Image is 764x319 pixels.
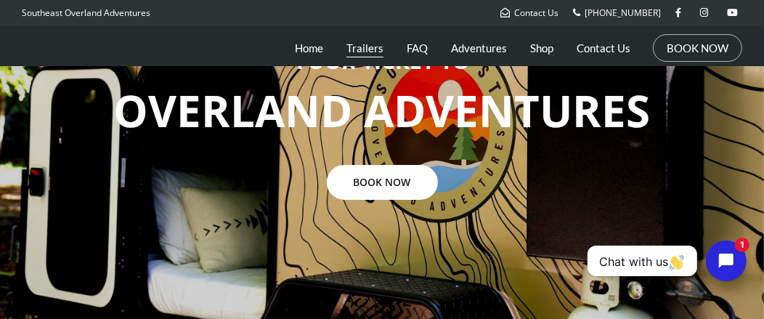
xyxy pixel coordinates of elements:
[500,7,558,19] a: Contact Us
[514,7,558,19] span: Contact Us
[577,30,630,66] a: Contact Us
[346,30,383,66] a: Trailers
[530,30,553,66] a: Shop
[573,7,661,19] a: [PHONE_NUMBER]
[327,165,438,200] a: BOOK NOW
[667,41,728,55] a: BOOK NOW
[295,30,323,66] a: Home
[22,4,150,23] p: Southeast Overland Adventures
[451,30,507,66] a: Adventures
[407,30,428,66] a: FAQ
[585,7,661,19] span: [PHONE_NUMBER]
[11,80,753,142] p: OVERLAND ADVENTURES
[11,49,753,73] h3: YOUR TICKET TO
